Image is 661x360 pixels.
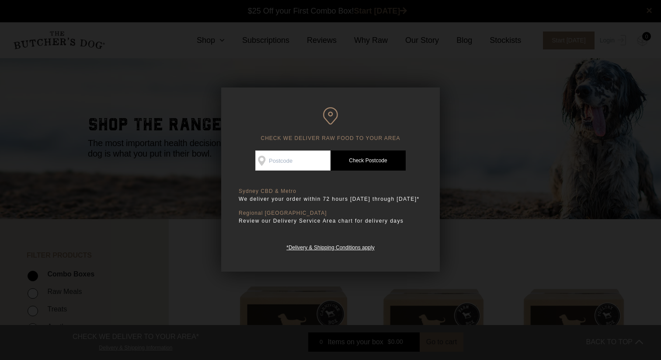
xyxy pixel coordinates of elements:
h6: CHECK WE DELIVER RAW FOOD TO YOUR AREA [239,107,422,142]
input: Postcode [255,150,330,171]
a: Check Postcode [330,150,406,171]
p: Regional [GEOGRAPHIC_DATA] [239,210,422,217]
a: *Delivery & Shipping Conditions apply [286,242,374,251]
p: Review our Delivery Service Area chart for delivery days [239,217,422,225]
p: Sydney CBD & Metro [239,188,422,195]
p: We deliver your order within 72 hours [DATE] through [DATE]* [239,195,422,203]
